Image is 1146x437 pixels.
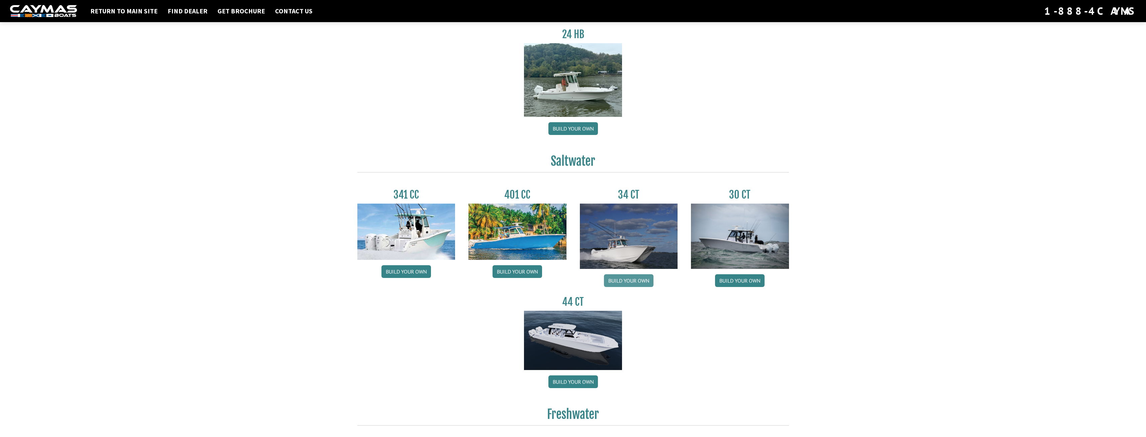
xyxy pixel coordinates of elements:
[357,204,455,260] img: 341CC-thumbjpg.jpg
[10,5,77,17] img: white-logo-c9c8dbefe5ff5ceceb0f0178aa75bf4bb51f6bca0971e226c86eb53dfe498488.png
[524,43,622,117] img: 24_HB_thumbnail.jpg
[214,7,268,15] a: Get Brochure
[468,204,566,260] img: 401CC_thumb.pg.jpg
[691,189,789,201] h3: 30 CT
[357,407,789,426] h2: Freshwater
[524,28,622,41] h3: 24 HB
[357,154,789,172] h2: Saltwater
[87,7,161,15] a: Return to main site
[580,189,678,201] h3: 34 CT
[691,204,789,269] img: 30_CT_photo_shoot_for_caymas_connect.jpg
[1044,4,1136,18] div: 1-888-4CAYMAS
[604,274,653,287] a: Build your own
[548,375,598,388] a: Build your own
[715,274,765,287] a: Build your own
[357,189,455,201] h3: 341 CC
[381,265,431,278] a: Build your own
[468,189,566,201] h3: 401 CC
[548,122,598,135] a: Build your own
[272,7,316,15] a: Contact Us
[524,296,622,308] h3: 44 CT
[524,311,622,370] img: 44ct_background.png
[580,204,678,269] img: Caymas_34_CT_pic_1.jpg
[493,265,542,278] a: Build your own
[164,7,211,15] a: Find Dealer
